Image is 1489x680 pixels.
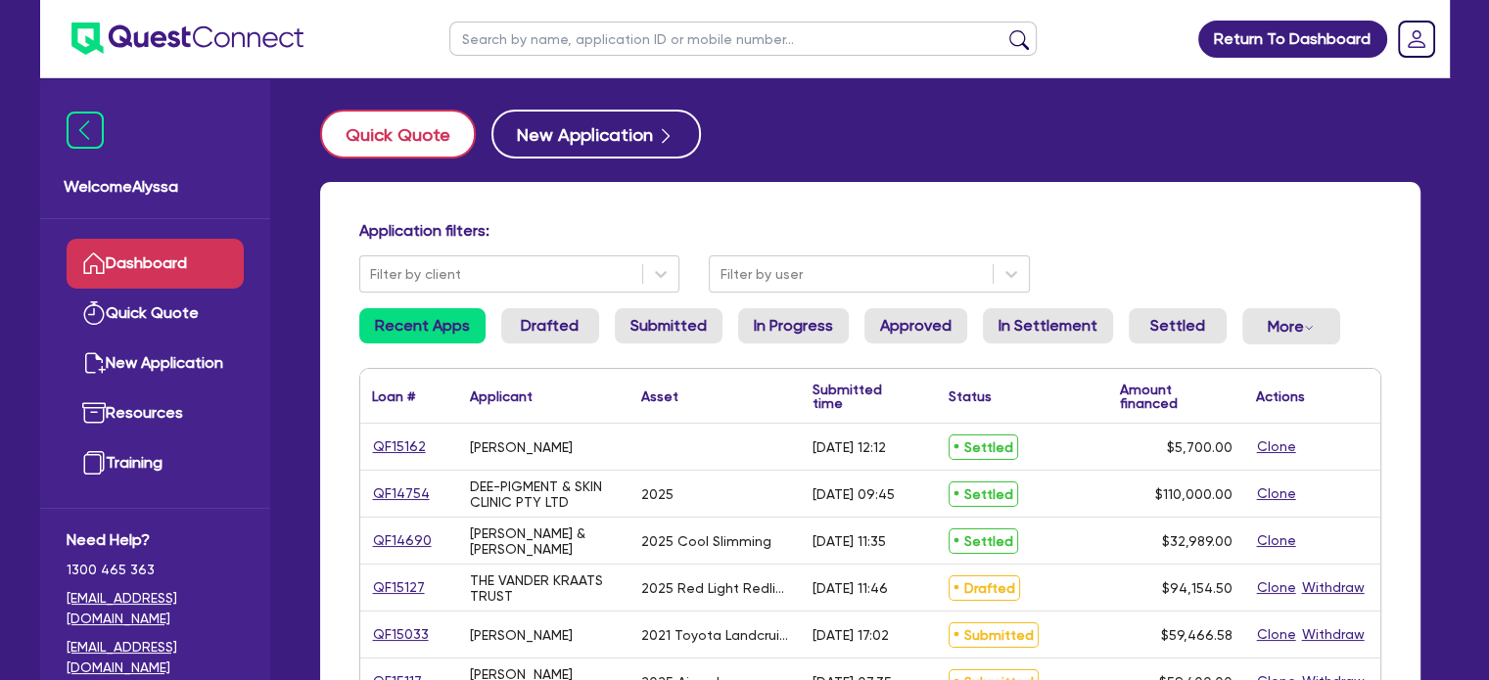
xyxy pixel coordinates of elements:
a: Training [67,438,244,488]
span: $59,466.58 [1161,627,1233,643]
div: Applicant [470,389,533,403]
a: New Application [67,339,244,388]
a: QF14690 [372,529,433,552]
div: 2025 [641,486,674,502]
div: 2025 Cool Slimming [641,533,771,549]
div: [PERSON_NAME] & [PERSON_NAME] [470,525,618,557]
div: Status [949,389,992,403]
a: Dropdown toggle [1391,14,1442,65]
input: Search by name, application ID or mobile number... [449,22,1037,56]
span: Welcome Alyssa [64,175,247,199]
span: Settled [949,528,1018,554]
button: Clone [1256,576,1297,599]
a: [EMAIL_ADDRESS][DOMAIN_NAME] [67,637,244,678]
div: 2021 Toyota Landcruiser 7 seris duel cab GXL [641,627,789,643]
div: [DATE] 12:12 [813,439,886,455]
img: quest-connect-logo-blue [71,23,303,55]
a: QF15127 [372,576,426,599]
div: [DATE] 11:46 [813,580,888,596]
span: $32,989.00 [1162,533,1233,549]
span: Need Help? [67,528,244,552]
img: quick-quote [82,301,106,325]
span: Settled [949,481,1018,507]
button: Clone [1256,623,1297,646]
a: Settled [1129,308,1227,343]
span: $5,700.00 [1167,439,1233,455]
button: Withdraw [1301,576,1366,599]
span: $110,000.00 [1155,486,1233,502]
div: Submitted time [813,383,907,410]
div: [DATE] 17:02 [813,627,889,643]
img: training [82,451,106,475]
button: Dropdown toggle [1242,308,1340,344]
a: Resources [67,388,244,438]
span: Drafted [949,575,1020,601]
a: Approved [864,308,967,343]
a: In Progress [738,308,849,343]
button: Clone [1256,435,1297,458]
img: resources [82,401,106,425]
img: icon-menu-close [67,112,104,149]
a: Drafted [501,308,599,343]
div: 2025 Red Light Redlight therapy pod [641,580,789,596]
a: Submitted [615,308,722,343]
div: Loan # [372,389,415,403]
a: In Settlement [983,308,1113,343]
span: Settled [949,434,1018,460]
a: Recent Apps [359,308,486,343]
h4: Application filters: [359,221,1381,240]
div: DEE-PIGMENT & SKIN CLINIC PTY LTD [470,478,618,510]
a: Quick Quote [320,110,491,159]
img: new-application [82,351,106,375]
div: [DATE] 09:45 [813,486,895,502]
span: Submitted [949,622,1039,648]
a: QF15162 [372,435,427,458]
div: Asset [641,389,678,403]
a: Quick Quote [67,289,244,339]
div: THE VANDER KRAATS TRUST [470,572,618,604]
span: 1300 465 363 [67,560,244,580]
button: Quick Quote [320,110,476,159]
a: [EMAIL_ADDRESS][DOMAIN_NAME] [67,588,244,629]
div: [DATE] 11:35 [813,533,886,549]
div: Amount financed [1120,383,1233,410]
button: Withdraw [1301,623,1366,646]
div: [PERSON_NAME] [470,439,573,455]
a: Return To Dashboard [1198,21,1387,58]
div: [PERSON_NAME] [470,627,573,643]
button: New Application [491,110,701,159]
div: Actions [1256,389,1305,403]
button: Clone [1256,482,1297,505]
button: Clone [1256,529,1297,552]
a: Dashboard [67,239,244,289]
a: QF15033 [372,623,430,646]
span: $94,154.50 [1162,580,1233,596]
a: QF14754 [372,482,431,505]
